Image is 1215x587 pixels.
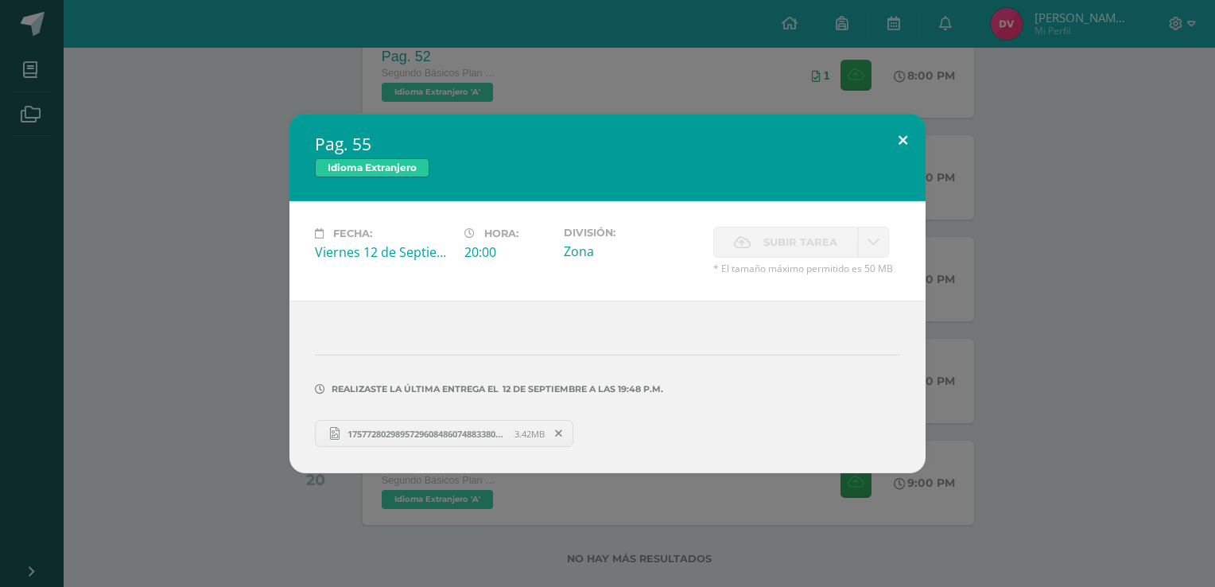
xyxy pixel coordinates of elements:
[464,243,551,261] div: 20:00
[564,243,701,260] div: Zona
[499,389,663,390] span: 12 DE Septiembre A LAS 19:48 p.m.
[340,428,514,440] span: 17577280298957296084860748833802.jpg
[545,425,573,442] span: Remover entrega
[564,227,701,239] label: División:
[315,158,429,177] span: Idioma Extranjero
[880,114,926,168] button: Close (Esc)
[514,428,545,440] span: 3.42MB
[332,383,499,395] span: Realizaste la última entrega el
[315,420,573,447] a: 17577280298957296084860748833802.jpg 3.42MB
[713,227,858,258] label: La fecha de entrega ha expirado
[315,133,900,155] h2: Pag. 55
[713,262,900,275] span: * El tamaño máximo permitido es 50 MB
[333,227,372,239] span: Fecha:
[763,227,837,257] span: Subir tarea
[484,227,518,239] span: Hora:
[315,243,452,261] div: Viernes 12 de Septiembre
[858,227,889,258] a: La fecha de entrega ha expirado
